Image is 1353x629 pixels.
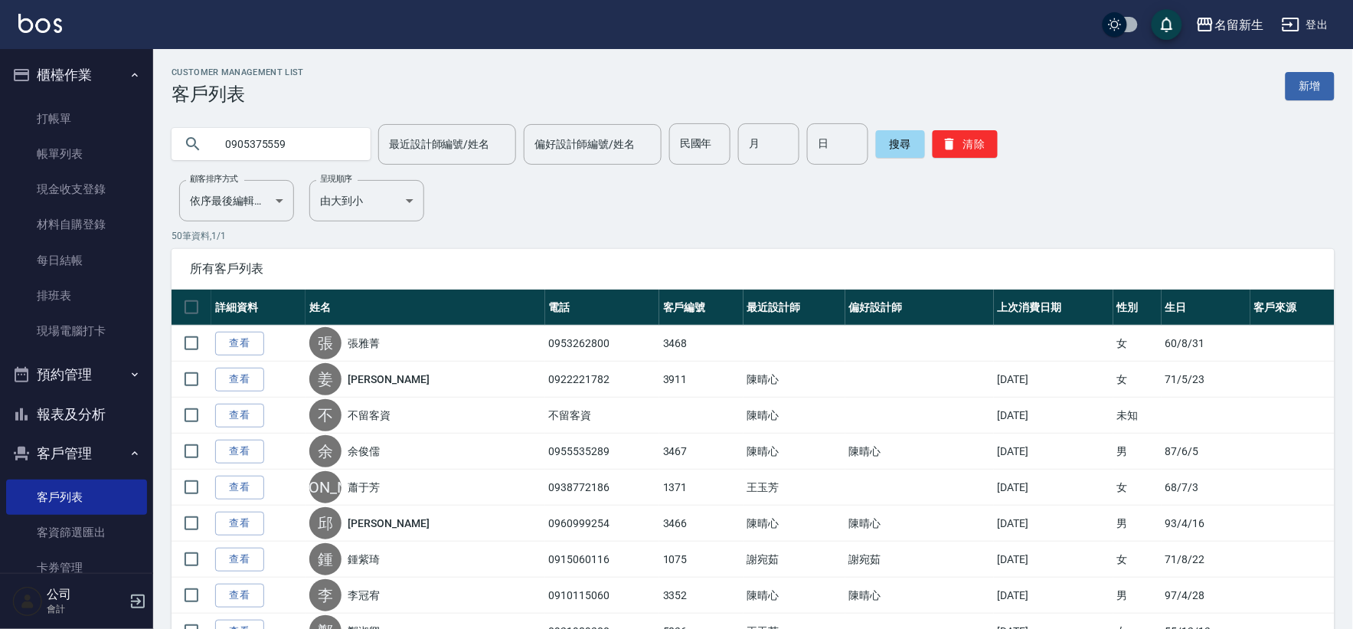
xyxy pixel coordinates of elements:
[1276,11,1335,39] button: 登出
[215,440,264,464] a: 查看
[215,404,264,428] a: 查看
[743,506,845,542] td: 陳晴心
[545,434,659,470] td: 0955535289
[545,290,659,326] th: 電話
[348,588,380,603] a: 李冠宥
[348,336,380,351] a: 張雅菁
[659,506,743,542] td: 3466
[659,326,743,362] td: 3468
[1162,362,1250,398] td: 71/5/23
[743,434,845,470] td: 陳晴心
[6,243,147,278] a: 每日結帳
[743,362,845,398] td: 陳晴心
[659,578,743,614] td: 3352
[545,470,659,506] td: 0938772186
[215,548,264,572] a: 查看
[172,229,1335,243] p: 50 筆資料, 1 / 1
[845,542,994,578] td: 謝宛茹
[47,587,125,602] h5: 公司
[994,434,1113,470] td: [DATE]
[348,444,380,459] a: 余俊儒
[545,362,659,398] td: 0922221782
[743,542,845,578] td: 謝宛茹
[309,435,342,467] div: 余
[1162,578,1250,614] td: 97/4/28
[1162,434,1250,470] td: 87/6/5
[994,542,1113,578] td: [DATE]
[6,313,147,349] a: 現場電腦打卡
[215,368,264,391] a: 查看
[1286,72,1335,100] a: 新增
[348,552,380,567] a: 鍾紫琦
[994,290,1113,326] th: 上次消費日期
[1113,506,1162,542] td: 男
[190,261,1316,277] span: 所有客戶列表
[179,180,294,221] div: 依序最後編輯時間
[6,207,147,242] a: 材料自購登錄
[1152,9,1182,40] button: save
[306,290,544,326] th: 姓名
[545,326,659,362] td: 0953262800
[545,506,659,542] td: 0960999254
[1214,15,1263,34] div: 名留新生
[545,398,659,434] td: 不留客資
[6,480,147,515] a: 客戶列表
[309,507,342,539] div: 邱
[1162,542,1250,578] td: 71/8/22
[215,584,264,608] a: 查看
[1162,290,1250,326] th: 生日
[348,480,380,495] a: 蕭于芳
[348,372,429,387] a: [PERSON_NAME]
[1113,542,1162,578] td: 女
[1113,434,1162,470] td: 男
[659,470,743,506] td: 1371
[309,471,342,503] div: [PERSON_NAME]
[1113,398,1162,434] td: 未知
[1113,362,1162,398] td: 女
[6,355,147,395] button: 預約管理
[545,542,659,578] td: 0915060116
[6,55,147,95] button: 櫃檯作業
[12,586,43,617] img: Person
[6,550,147,585] a: 卡券管理
[659,362,743,398] td: 3911
[994,398,1113,434] td: [DATE]
[348,408,391,423] a: 不留客資
[1250,290,1335,326] th: 客戶來源
[1162,326,1250,362] td: 60/8/31
[309,363,342,395] div: 姜
[1113,578,1162,614] td: 男
[1190,9,1270,41] button: 名留新生
[743,470,845,506] td: 王玉芳
[1113,290,1162,326] th: 性別
[994,506,1113,542] td: [DATE]
[190,173,238,185] label: 顧客排序方式
[845,506,994,542] td: 陳晴心
[1162,506,1250,542] td: 93/4/16
[215,332,264,355] a: 查看
[845,290,994,326] th: 偏好設計師
[6,515,147,550] a: 客資篩選匯出
[545,578,659,614] td: 0910115060
[309,399,342,431] div: 不
[309,327,342,359] div: 張
[845,578,994,614] td: 陳晴心
[994,578,1113,614] td: [DATE]
[6,395,147,434] button: 報表及分析
[1113,470,1162,506] td: 女
[994,470,1113,506] td: [DATE]
[1162,470,1250,506] td: 68/7/3
[659,542,743,578] td: 1075
[309,180,424,221] div: 由大到小
[172,67,304,77] h2: Customer Management List
[994,362,1113,398] td: [DATE]
[845,434,994,470] td: 陳晴心
[309,579,342,611] div: 李
[47,602,125,616] p: 會計
[933,130,998,158] button: 清除
[6,278,147,313] a: 排班表
[214,123,358,165] input: 搜尋關鍵字
[6,101,147,136] a: 打帳單
[876,130,925,158] button: 搜尋
[659,290,743,326] th: 客戶編號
